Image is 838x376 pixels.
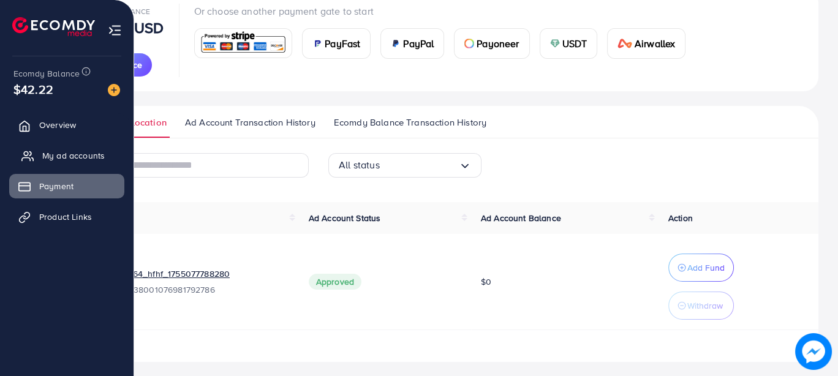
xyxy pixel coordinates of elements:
a: cardPayFast [302,28,371,59]
button: Add Fund [668,254,734,282]
img: card [617,39,632,48]
img: logo [12,17,95,36]
button: Withdraw [668,291,734,320]
a: card [194,28,293,58]
span: ID: 7538001076981792786 [111,284,289,296]
span: USDT [562,36,587,51]
span: Payoneer [477,36,519,51]
a: cardPayPal [380,28,444,59]
div: Search for option [328,153,481,178]
img: image [108,84,120,96]
span: $0 [481,276,491,288]
p: Or choose another payment gate to start [194,4,696,18]
span: $42.22 [13,80,53,98]
span: Approved [309,274,361,290]
span: Ecomdy Balance [13,67,80,80]
a: cardAirwallex [607,28,685,59]
img: card [464,39,474,48]
span: PayPal [403,36,434,51]
a: My ad accounts [9,143,124,168]
span: Ad Account Transaction History [185,116,315,129]
p: Withdraw [687,298,723,313]
span: All status [339,156,380,175]
img: menu [108,23,122,37]
span: Payment [39,180,74,192]
img: card [198,30,289,56]
span: Action [668,212,693,224]
a: 1031764_hfhf_1755077788280 [111,268,230,280]
input: Search for option [380,156,459,175]
img: image [799,337,829,367]
span: PayFast [325,36,360,51]
p: Add Fund [687,260,725,275]
a: Product Links [9,205,124,229]
img: card [550,39,560,48]
img: card [391,39,401,48]
a: Overview [9,113,124,137]
span: Product Links [39,211,92,223]
span: Ad Account Balance [481,212,561,224]
span: Overview [39,119,76,131]
span: Ad Account Status [309,212,381,224]
a: cardUSDT [540,28,598,59]
span: My ad accounts [42,149,105,162]
span: Ecomdy Balance Transaction History [334,116,486,129]
div: <span class='underline'>1031764_hfhf_1755077788280</span></br>7538001076981792786 [111,268,289,296]
span: Airwallex [635,36,675,51]
a: Payment [9,174,124,198]
a: cardPayoneer [454,28,529,59]
img: card [312,39,322,48]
